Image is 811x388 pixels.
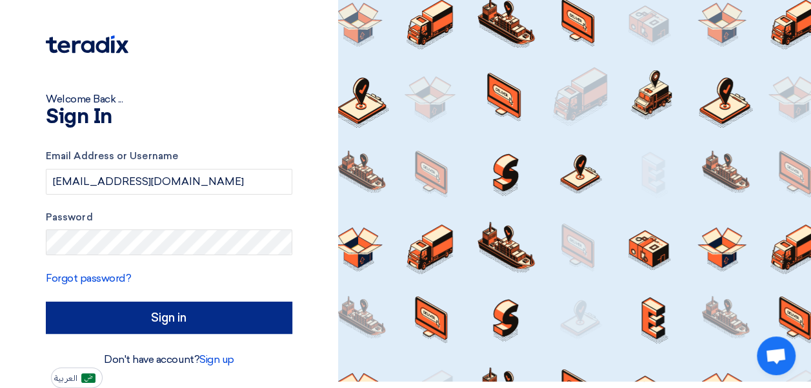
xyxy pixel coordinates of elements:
div: Don't have account? [46,352,292,367]
a: Sign up [199,353,234,365]
span: العربية [54,374,77,383]
input: Enter your business email or username [46,169,292,195]
img: ar-AR.png [81,373,95,383]
div: Welcome Back ... [46,92,292,107]
input: Sign in [46,302,292,334]
div: Open chat [757,336,796,375]
h1: Sign In [46,107,292,128]
label: Password [46,210,292,225]
label: Email Address or Username [46,149,292,164]
img: Teradix logo [46,35,128,53]
button: العربية [51,367,103,388]
a: Forgot password? [46,272,131,284]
